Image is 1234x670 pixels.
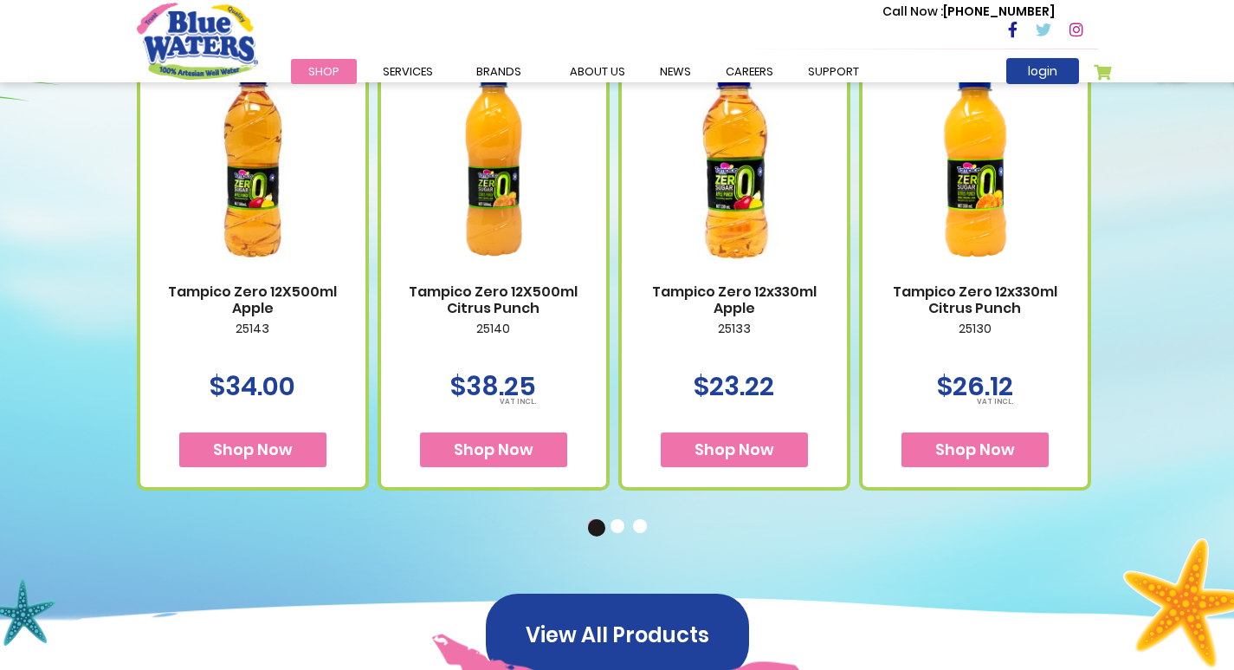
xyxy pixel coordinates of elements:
[882,3,943,20] span: Call Now :
[1006,58,1079,84] a: login
[179,433,326,467] button: Shop Now
[880,283,1070,316] a: Tampico Zero 12x330ml Citrus Punch
[213,439,293,460] span: Shop Now
[880,44,1070,283] img: Tampico Zero 12x330ml Citrus Punch
[643,59,708,84] a: News
[937,368,1013,405] span: $26.12
[158,283,348,316] a: Tampico Zero 12X500ml Apple
[880,322,1070,358] p: 25130
[158,322,348,358] p: 25143
[791,59,876,84] a: support
[398,283,589,316] a: Tampico Zero 12X500ml Citrus Punch
[383,63,433,80] span: Services
[633,519,650,537] button: 3 of 3
[588,519,605,537] button: 1 of 3
[708,59,791,84] a: careers
[694,368,774,405] span: $23.22
[639,322,830,358] p: 25133
[398,322,589,358] p: 25140
[552,59,643,84] a: about us
[661,433,808,467] button: Shop Now
[611,519,628,537] button: 2 of 3
[450,368,536,405] span: $38.25
[486,624,749,644] a: View All Products
[137,3,258,79] a: store logo
[639,44,830,283] img: Tampico Zero 12x330ml Apple
[210,368,295,405] span: $34.00
[695,439,774,460] span: Shop Now
[901,433,1049,467] button: Shop Now
[398,44,589,283] img: Tampico Zero 12X500ml Citrus Punch
[882,3,1055,21] p: [PHONE_NUMBER]
[476,63,521,80] span: Brands
[308,63,339,80] span: Shop
[935,439,1015,460] span: Shop Now
[420,433,567,467] button: Shop Now
[639,283,830,316] a: Tampico Zero 12x330ml Apple
[454,439,533,460] span: Shop Now
[158,44,348,283] img: Tampico Zero 12X500ml Apple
